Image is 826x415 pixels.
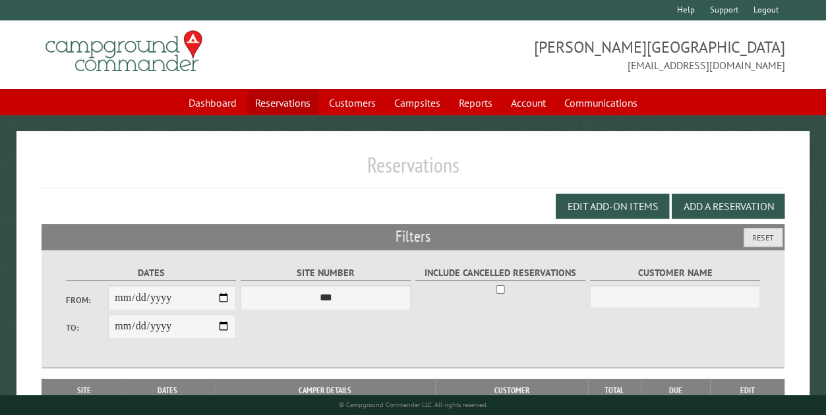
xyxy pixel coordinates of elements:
[556,194,669,219] button: Edit Add-on Items
[66,265,237,281] label: Dates
[386,90,448,115] a: Campsites
[66,294,109,306] label: From:
[556,90,645,115] a: Communications
[588,379,641,402] th: Total
[321,90,384,115] a: Customers
[181,90,245,115] a: Dashboard
[42,152,785,188] h1: Reservations
[672,194,784,219] button: Add a Reservation
[241,265,411,281] label: Site Number
[710,379,784,402] th: Edit
[66,321,109,334] label: To:
[247,90,318,115] a: Reservations
[744,228,782,247] button: Reset
[42,26,206,77] img: Campground Commander
[215,379,435,402] th: Camper Details
[435,379,587,402] th: Customer
[415,265,586,281] label: Include Cancelled Reservations
[503,90,554,115] a: Account
[413,36,785,73] span: [PERSON_NAME][GEOGRAPHIC_DATA] [EMAIL_ADDRESS][DOMAIN_NAME]
[641,379,711,402] th: Due
[48,379,120,402] th: Site
[42,224,785,249] h2: Filters
[120,379,215,402] th: Dates
[590,265,761,281] label: Customer Name
[451,90,500,115] a: Reports
[339,401,488,409] small: © Campground Commander LLC. All rights reserved.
